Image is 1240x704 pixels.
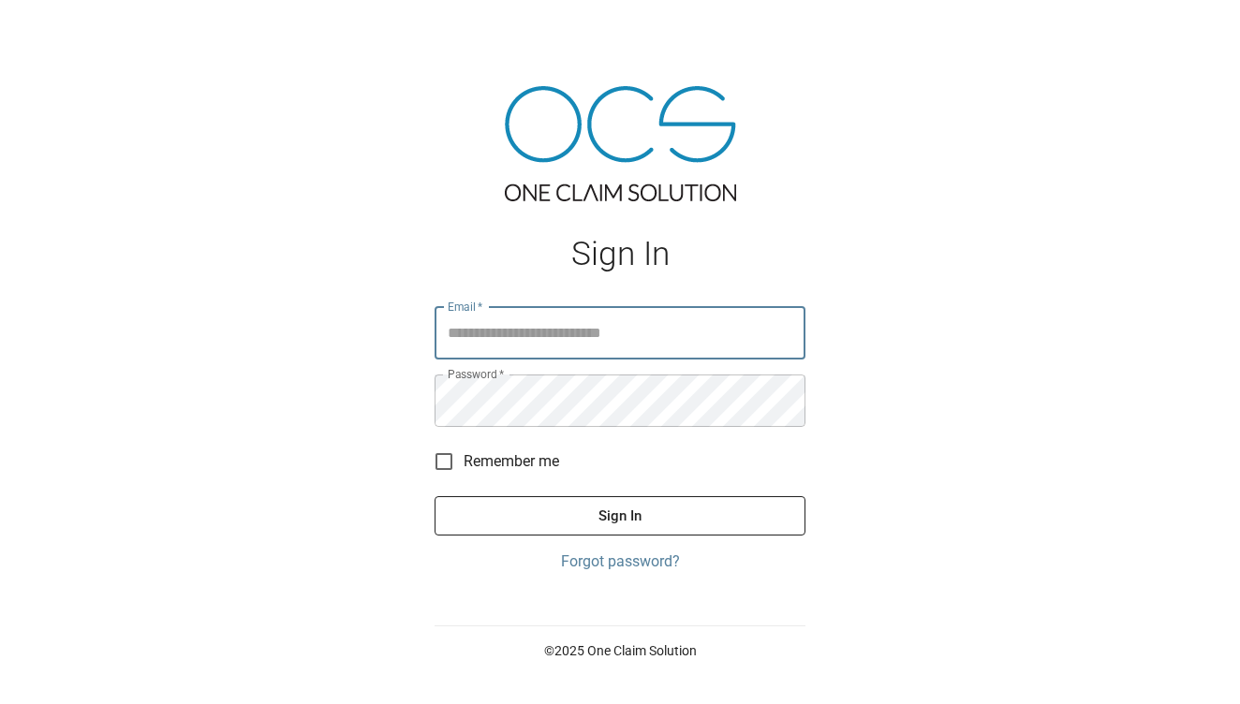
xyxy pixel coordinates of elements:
span: Remember me [464,450,559,473]
label: Password [448,366,504,382]
a: Forgot password? [435,550,805,573]
h1: Sign In [435,235,805,273]
img: ocs-logo-white-transparent.png [22,11,97,49]
label: Email [448,299,483,315]
img: ocs-logo-tra.png [505,86,736,201]
p: © 2025 One Claim Solution [435,641,805,660]
button: Sign In [435,496,805,535]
